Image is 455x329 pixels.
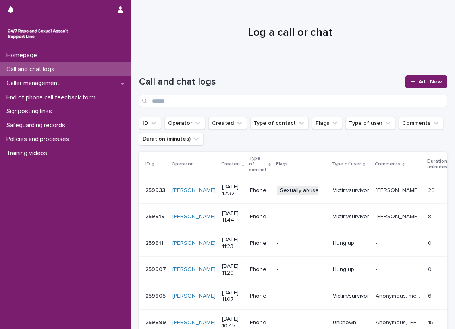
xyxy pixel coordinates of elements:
p: Hung up [333,240,369,247]
p: [DATE] 11:23 [222,236,243,250]
p: 0 [428,238,433,247]
p: 259905 [145,291,167,300]
p: Flags [276,160,288,168]
p: Type of contact [249,154,266,174]
p: 259907 [145,265,168,273]
p: - [277,293,326,300]
p: - [376,238,379,247]
p: 20 [428,186,436,194]
p: 0 [428,265,433,273]
p: 15 [428,318,435,326]
p: Victim/survivor [333,213,369,220]
p: 259919 [145,212,166,220]
p: Signposting links [3,108,58,115]
p: Phone [250,266,270,273]
p: Unknown [333,319,369,326]
p: 259933 [145,186,167,194]
button: Comments [399,117,443,130]
p: [DATE] 11:07 [222,290,243,303]
button: Created [208,117,247,130]
button: Type of contact [250,117,309,130]
p: Policies and processes [3,135,75,143]
p: Training videos [3,149,54,157]
p: Rob, mentioned experiencing sexual violence and talked about medical problems, wanted help findin... [376,212,423,220]
p: Phone [250,240,270,247]
span: Sexually abuse [277,186,322,195]
p: [DATE] 11:20 [222,263,243,277]
p: - [277,319,326,326]
p: - [277,266,326,273]
h1: Call and chat logs [139,76,401,88]
p: [DATE] 12:32 [222,184,243,197]
p: Phone [250,293,270,300]
p: Phone [250,187,270,194]
a: Add New [405,75,447,88]
button: ID [139,117,161,130]
p: End of phone call feedback form [3,94,102,101]
button: Operator [164,117,205,130]
p: Anonymous, caller said a few words at the beginning but the operator could not hear them and the ... [376,318,423,326]
a: [PERSON_NAME] [172,240,216,247]
span: Add New [418,79,442,85]
img: rhQMoQhaT3yELyF149Cw [6,26,70,42]
a: [PERSON_NAME] [172,213,216,220]
p: Created [221,160,240,168]
p: - [277,213,326,220]
input: Search [139,95,447,107]
a: [PERSON_NAME] [172,187,216,194]
p: Phone [250,319,270,326]
p: Safeguarding records [3,122,71,129]
p: 259899 [145,318,168,326]
a: [PERSON_NAME] [172,319,216,326]
h1: Log a call or chat [139,26,441,40]
p: 8 [428,212,433,220]
p: Hung up [333,266,369,273]
p: Victim/survivor [333,187,369,194]
p: Max, sexually abusive caller, caller was shaky sounding and heavy breathing during the call, ment... [376,186,423,194]
p: Homepage [3,52,43,59]
p: Type of user [332,160,361,168]
p: Comments [375,160,400,168]
p: Phone [250,213,270,220]
p: Anonymous, mentioned experiencing sexual violence, discussed other services and experiences with ... [376,291,423,300]
p: Victim/survivor [333,293,369,300]
p: Caller management [3,79,66,87]
a: [PERSON_NAME] [172,266,216,273]
p: 6 [428,291,433,300]
p: - [376,265,379,273]
p: - [277,240,326,247]
button: Flags [312,117,342,130]
button: Type of user [345,117,395,130]
p: Operator [172,160,193,168]
p: Call and chat logs [3,66,61,73]
a: [PERSON_NAME] [172,293,216,300]
p: Duration (minutes) [427,157,449,172]
p: [DATE] 11:44 [222,210,243,224]
p: ID [145,160,150,168]
button: Duration (minutes) [139,133,204,145]
p: 259911 [145,238,165,247]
